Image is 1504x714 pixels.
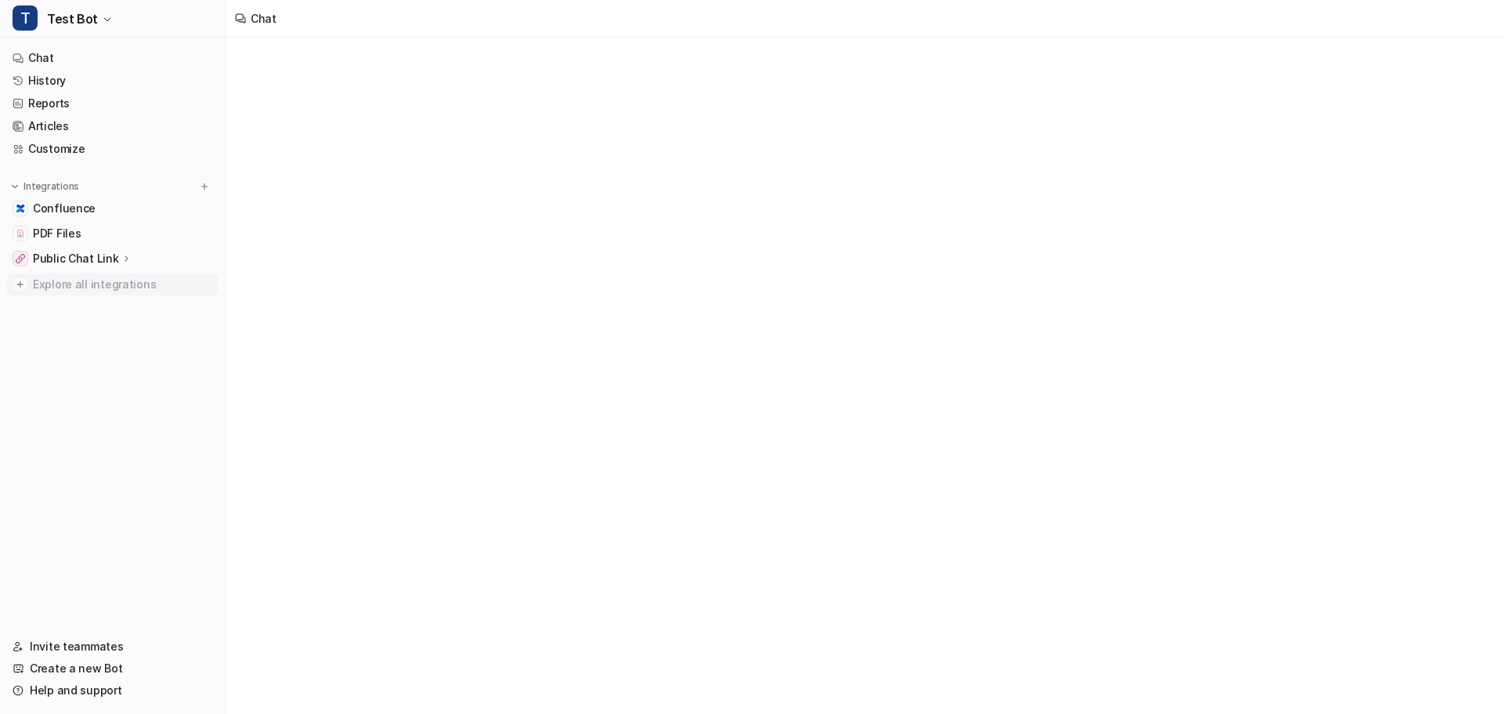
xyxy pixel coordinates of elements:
img: Confluence [16,204,25,213]
a: ConfluenceConfluence [6,198,219,219]
div: Chat [251,10,277,27]
img: explore all integrations [13,277,28,292]
a: Customize [6,138,219,160]
a: PDF FilesPDF Files [6,223,219,245]
span: T [13,5,38,31]
a: Help and support [6,680,219,701]
a: Chat [6,47,219,69]
p: Public Chat Link [33,251,119,266]
span: Explore all integrations [33,272,212,297]
p: Integrations [23,180,79,193]
a: Create a new Bot [6,658,219,680]
button: Integrations [6,179,84,194]
a: Invite teammates [6,636,219,658]
img: menu_add.svg [199,181,210,192]
a: History [6,70,219,92]
img: expand menu [9,181,20,192]
img: PDF Files [16,229,25,238]
a: Explore all integrations [6,274,219,295]
span: Test Bot [47,8,98,30]
span: Confluence [33,201,96,216]
img: Public Chat Link [16,254,25,263]
span: PDF Files [33,226,81,241]
a: Articles [6,115,219,137]
a: Reports [6,92,219,114]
